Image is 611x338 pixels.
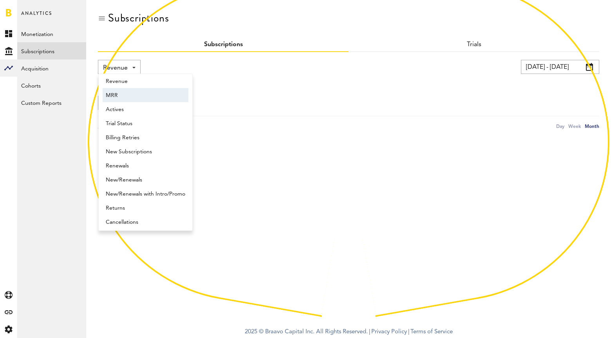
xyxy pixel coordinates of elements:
[106,216,185,229] span: Cancellations
[103,158,188,173] a: Renewals
[245,326,368,338] span: 2025 © Braavo Capital Inc. All Rights Reserved.
[98,78,132,92] button: Add Filter
[103,61,128,75] span: Revenue
[556,122,564,130] div: Day
[16,5,45,13] span: Support
[108,12,169,24] div: Subscriptions
[103,102,188,116] a: Actives
[103,116,188,130] a: Trial Status
[106,145,185,158] span: New Subscriptions
[103,187,188,201] a: New/Renewals with Intro/Promo
[106,75,185,88] span: Revenue
[106,187,185,201] span: New/Renewals with Intro/Promo
[410,329,453,335] a: Terms of Service
[106,89,185,102] span: MRR
[106,103,185,116] span: Actives
[568,122,581,130] div: Week
[17,77,86,94] a: Cohorts
[17,25,86,42] a: Monetization
[106,131,185,144] span: Billing Retries
[467,41,481,48] a: Trials
[103,173,188,187] a: New/Renewals
[204,41,243,48] a: Subscriptions
[106,117,185,130] span: Trial Status
[106,201,185,215] span: Returns
[103,130,188,144] a: Billing Retries
[103,215,188,229] a: Cancellations
[103,144,188,158] a: New Subscriptions
[17,94,86,111] a: Custom Reports
[17,59,86,77] a: Acquisition
[103,201,188,215] a: Returns
[371,329,407,335] a: Privacy Policy
[103,74,188,88] a: Revenue
[106,159,185,173] span: Renewals
[585,122,599,130] div: Month
[106,173,185,187] span: New/Renewals
[21,9,52,25] span: Analytics
[103,88,188,102] a: MRR
[17,42,86,59] a: Subscriptions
